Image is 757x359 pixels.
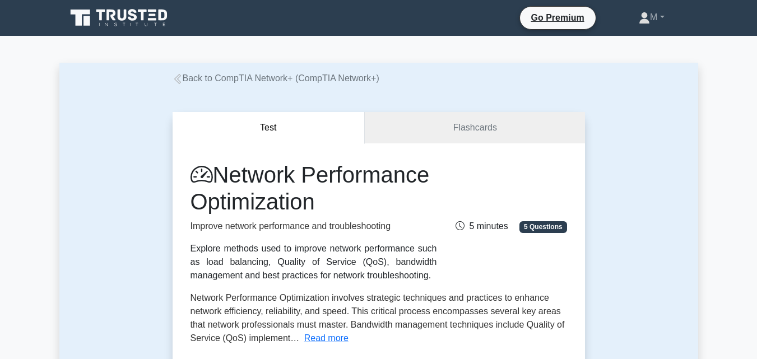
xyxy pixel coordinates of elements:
[191,293,565,343] span: Network Performance Optimization involves strategic techniques and practices to enhance network e...
[365,112,584,144] a: Flashcards
[191,242,437,282] div: Explore methods used to improve network performance such as load balancing, Quality of Service (Q...
[191,220,437,233] p: Improve network performance and troubleshooting
[519,221,566,232] span: 5 Questions
[173,73,379,83] a: Back to CompTIA Network+ (CompTIA Network+)
[524,11,591,25] a: Go Premium
[456,221,508,231] span: 5 minutes
[304,332,349,345] button: Read more
[612,6,691,29] a: M
[173,112,365,144] button: Test
[191,161,437,215] h1: Network Performance Optimization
